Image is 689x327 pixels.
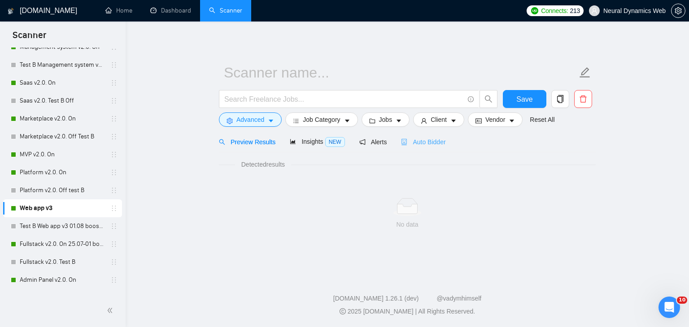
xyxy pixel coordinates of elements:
a: Platform v2.0. Off test B [20,181,105,199]
a: dashboardDashboard [150,7,191,14]
a: Platform v2.0. On [20,163,105,181]
a: setting [671,7,685,14]
span: caret-down [396,117,402,124]
span: 213 [570,6,580,16]
span: holder [110,115,118,122]
button: setting [671,4,685,18]
a: Web app v3 [20,199,105,217]
span: Insights [290,138,344,145]
img: logo [8,4,14,18]
button: folderJobscaret-down [362,112,410,127]
span: Detected results [235,159,291,169]
span: copy [552,95,569,103]
span: holder [110,61,118,69]
span: holder [110,79,118,86]
a: @vadymhimself [436,295,481,302]
input: Search Freelance Jobs... [224,94,464,105]
span: 10 [677,297,687,304]
button: barsJob Categorycaret-down [285,112,358,127]
button: search [480,90,497,108]
span: info-circle [468,96,474,102]
div: No data [226,219,589,229]
span: Connects: [541,6,568,16]
span: holder [110,151,118,158]
a: Marketplace v2.0. Off Test B [20,128,105,146]
span: holder [110,241,118,248]
span: Alerts [359,138,387,146]
span: Job Category [303,115,340,125]
span: double-left [107,306,116,315]
a: Test B Web app v3 01.08 boost on [20,217,105,235]
span: Advanced [236,115,264,125]
a: [DOMAIN_NAME] 1.26.1 (dev) [333,295,419,302]
input: Scanner name... [224,61,577,84]
a: Admin Panel v2.0. Test B Off [20,289,105,307]
a: homeHome [105,7,132,14]
iframe: Intercom live chat [658,297,680,318]
span: search [219,139,225,145]
span: Client [431,115,447,125]
a: Marketplace v2.0. On [20,110,105,128]
span: Auto Bidder [401,138,445,146]
span: caret-down [344,117,350,124]
span: delete [575,95,592,103]
span: Scanner [5,29,53,47]
a: searchScanner [209,7,242,14]
span: notification [359,139,366,145]
span: caret-down [450,117,457,124]
span: caret-down [509,117,515,124]
span: holder [110,205,118,212]
a: Fullstack v2.0. On 25.07-01 boost [20,235,105,253]
span: Vendor [485,115,505,125]
span: Jobs [379,115,392,125]
a: Admin Panel v2.0. On [20,271,105,289]
span: holder [110,133,118,140]
span: NEW [325,137,345,147]
img: upwork-logo.png [531,7,538,14]
a: Reset All [530,115,554,125]
span: Preview Results [219,138,275,146]
span: holder [110,187,118,194]
a: MVP v2.0. On [20,146,105,163]
span: search [480,95,497,103]
span: edit [579,67,591,78]
button: userClientcaret-down [413,112,464,127]
span: area-chart [290,138,296,145]
span: bars [293,117,299,124]
a: Saas v2.0. Test B Off [20,92,105,110]
span: Save [516,94,532,105]
span: holder [110,258,118,266]
span: holder [110,169,118,176]
span: setting [672,7,685,14]
a: Saas v2.0. On [20,74,105,92]
span: copyright [340,308,346,314]
span: folder [369,117,375,124]
span: holder [110,276,118,284]
span: robot [401,139,407,145]
span: user [591,8,597,14]
button: Save [503,90,546,108]
span: holder [110,223,118,230]
button: settingAdvancedcaret-down [219,112,282,127]
span: caret-down [268,117,274,124]
span: idcard [475,117,482,124]
span: user [421,117,427,124]
button: copy [551,90,569,108]
a: Test B Management system v2.0. Off [20,56,105,74]
button: idcardVendorcaret-down [468,112,523,127]
span: holder [110,97,118,104]
div: 2025 [DOMAIN_NAME] | All Rights Reserved. [133,307,682,316]
a: Fullstack v2.0. Test B [20,253,105,271]
button: delete [574,90,592,108]
span: setting [227,117,233,124]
